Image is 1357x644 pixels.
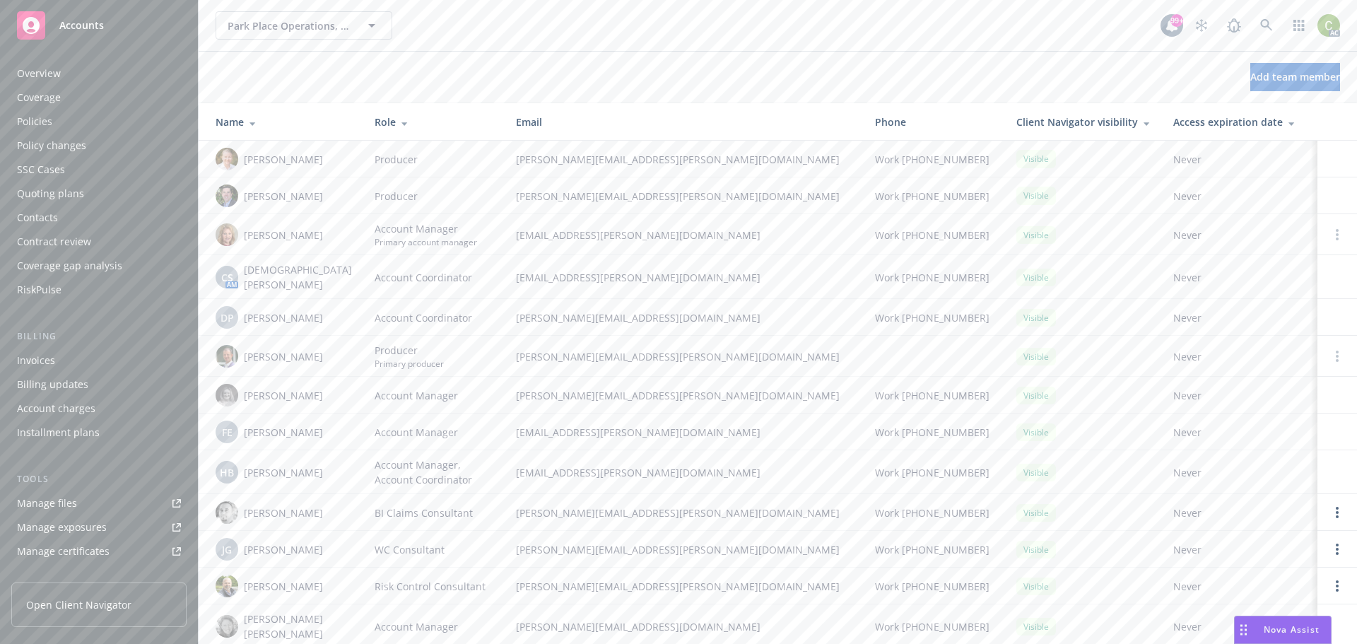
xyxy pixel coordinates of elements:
[244,310,323,325] span: [PERSON_NAME]
[216,148,238,170] img: photo
[875,619,989,634] span: Work [PHONE_NUMBER]
[17,254,122,277] div: Coverage gap analysis
[1016,348,1056,365] div: Visible
[216,501,238,524] img: photo
[11,6,187,45] a: Accounts
[220,465,234,480] span: HB
[1173,152,1306,167] span: Never
[17,397,95,420] div: Account charges
[11,397,187,420] a: Account charges
[1016,226,1056,244] div: Visible
[1016,115,1151,129] div: Client Navigator visibility
[17,182,84,205] div: Quoting plans
[244,349,323,364] span: [PERSON_NAME]
[516,189,852,204] span: [PERSON_NAME][EMAIL_ADDRESS][PERSON_NAME][DOMAIN_NAME]
[59,20,104,31] span: Accounts
[875,425,989,440] span: Work [PHONE_NUMBER]
[375,270,472,285] span: Account Coordinator
[11,564,187,587] a: Manage claims
[875,270,989,285] span: Work [PHONE_NUMBER]
[216,615,238,638] img: photo
[221,310,234,325] span: DP
[375,310,472,325] span: Account Coordinator
[1016,541,1056,558] div: Visible
[17,110,52,133] div: Policies
[17,373,88,396] div: Billing updates
[1016,578,1056,595] div: Visible
[516,388,852,403] span: [PERSON_NAME][EMAIL_ADDRESS][PERSON_NAME][DOMAIN_NAME]
[11,421,187,444] a: Installment plans
[11,516,187,539] a: Manage exposures
[875,579,989,594] span: Work [PHONE_NUMBER]
[875,388,989,403] span: Work [PHONE_NUMBER]
[516,270,852,285] span: [EMAIL_ADDRESS][PERSON_NAME][DOMAIN_NAME]
[244,505,323,520] span: [PERSON_NAME]
[1317,14,1340,37] img: photo
[516,228,852,242] span: [EMAIL_ADDRESS][PERSON_NAME][DOMAIN_NAME]
[1016,423,1056,441] div: Visible
[875,505,989,520] span: Work [PHONE_NUMBER]
[1016,464,1056,481] div: Visible
[17,516,107,539] div: Manage exposures
[17,564,88,587] div: Manage claims
[1016,187,1056,204] div: Visible
[1173,619,1306,634] span: Never
[244,542,323,557] span: [PERSON_NAME]
[17,349,55,372] div: Invoices
[11,329,187,344] div: Billing
[1016,269,1056,286] div: Visible
[244,579,323,594] span: [PERSON_NAME]
[516,505,852,520] span: [PERSON_NAME][EMAIL_ADDRESS][PERSON_NAME][DOMAIN_NAME]
[1016,387,1056,404] div: Visible
[11,373,187,396] a: Billing updates
[11,62,187,85] a: Overview
[11,110,187,133] a: Policies
[516,152,852,167] span: [PERSON_NAME][EMAIL_ADDRESS][PERSON_NAME][DOMAIN_NAME]
[216,223,238,246] img: photo
[1234,616,1332,644] button: Nova Assist
[1173,579,1306,594] span: Never
[222,425,233,440] span: FE
[244,262,352,292] span: [DEMOGRAPHIC_DATA][PERSON_NAME]
[216,11,392,40] button: Park Place Operations, Inc.
[216,575,238,597] img: photo
[375,221,477,236] span: Account Manager
[1016,150,1056,168] div: Visible
[375,579,486,594] span: Risk Control Consultant
[875,310,989,325] span: Work [PHONE_NUMBER]
[17,158,65,181] div: SSC Cases
[375,189,418,204] span: Producer
[875,542,989,557] span: Work [PHONE_NUMBER]
[375,343,444,358] span: Producer
[1016,504,1056,522] div: Visible
[17,279,61,301] div: RiskPulse
[1187,11,1216,40] a: Stop snowing
[244,388,323,403] span: [PERSON_NAME]
[1250,70,1340,83] span: Add team member
[516,425,852,440] span: [EMAIL_ADDRESS][PERSON_NAME][DOMAIN_NAME]
[1170,14,1183,27] div: 99+
[11,492,187,515] a: Manage files
[1016,309,1056,327] div: Visible
[375,388,458,403] span: Account Manager
[11,134,187,157] a: Policy changes
[244,152,323,167] span: [PERSON_NAME]
[1250,63,1340,91] button: Add team member
[1329,578,1346,595] a: Open options
[17,492,77,515] div: Manage files
[26,597,131,612] span: Open Client Navigator
[11,540,187,563] a: Manage certificates
[222,542,232,557] span: JG
[375,152,418,167] span: Producer
[17,230,91,253] div: Contract review
[11,472,187,486] div: Tools
[516,115,852,129] div: Email
[11,279,187,301] a: RiskPulse
[216,115,352,129] div: Name
[11,230,187,253] a: Contract review
[1173,388,1306,403] span: Never
[375,542,445,557] span: WC Consultant
[216,345,238,368] img: photo
[1220,11,1248,40] a: Report a Bug
[1235,616,1252,643] div: Drag to move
